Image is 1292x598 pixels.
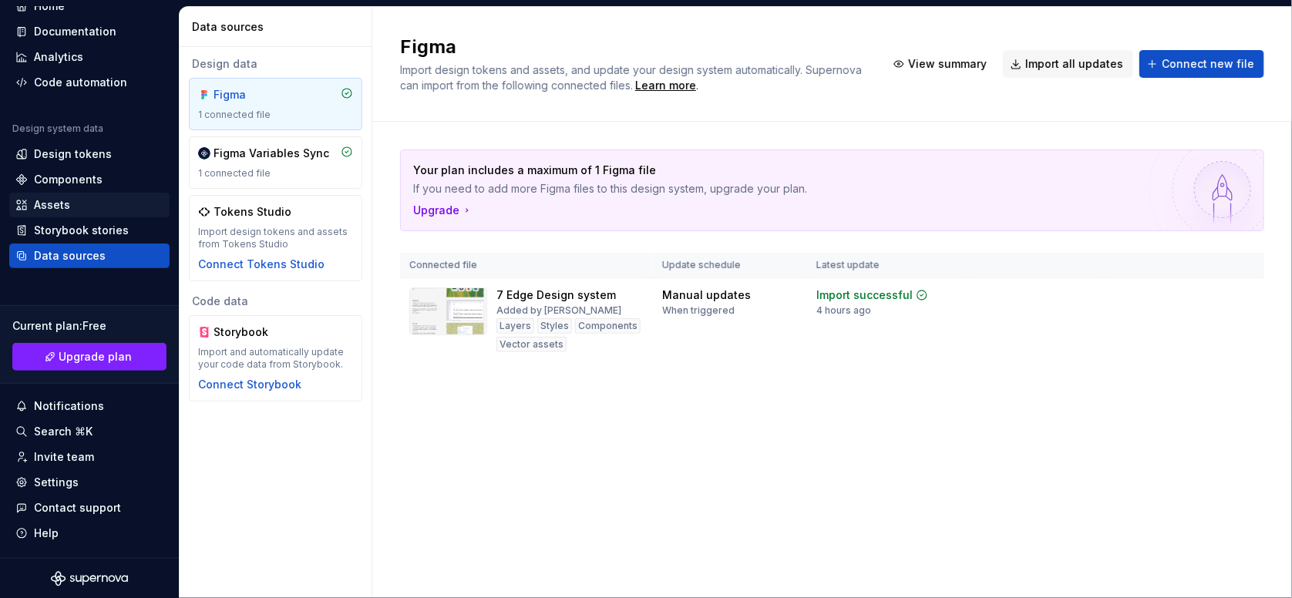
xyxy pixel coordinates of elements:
[34,197,70,213] div: Assets
[34,449,94,465] div: Invite team
[908,56,987,72] span: View summary
[633,80,698,92] span: .
[9,218,170,243] a: Storybook stories
[496,287,616,303] div: 7 Edge Design system
[9,19,170,44] a: Documentation
[653,253,807,278] th: Update schedule
[413,181,1143,197] p: If you need to add more Figma files to this design system, upgrade your plan.
[1003,50,1133,78] button: Import all updates
[198,109,353,121] div: 1 connected file
[198,346,353,371] div: Import and automatically update your code data from Storybook.
[9,445,170,469] a: Invite team
[12,318,167,334] div: Current plan : Free
[413,163,1143,178] p: Your plan includes a maximum of 1 Figma file
[816,287,913,303] div: Import successful
[198,377,301,392] button: Connect Storybook
[34,500,121,516] div: Contact support
[9,142,170,166] a: Design tokens
[34,75,127,90] div: Code automation
[9,70,170,95] a: Code automation
[575,318,641,334] div: Components
[59,349,133,365] span: Upgrade plan
[189,56,362,72] div: Design data
[34,424,93,439] div: Search ⌘K
[635,78,696,93] a: Learn more
[9,45,170,69] a: Analytics
[34,172,103,187] div: Components
[12,343,167,371] button: Upgrade plan
[400,253,653,278] th: Connected file
[198,167,353,180] div: 1 connected file
[1162,56,1254,72] span: Connect new file
[189,195,362,281] a: Tokens StudioImport design tokens and assets from Tokens StudioConnect Tokens Studio
[807,253,967,278] th: Latest update
[9,244,170,268] a: Data sources
[496,304,621,317] div: Added by [PERSON_NAME]
[198,257,325,272] button: Connect Tokens Studio
[189,136,362,189] a: Figma Variables Sync1 connected file
[9,394,170,418] button: Notifications
[34,24,116,39] div: Documentation
[189,294,362,309] div: Code data
[34,49,83,65] div: Analytics
[1025,56,1123,72] span: Import all updates
[400,35,867,59] h2: Figma
[496,337,567,352] div: Vector assets
[662,287,751,303] div: Manual updates
[34,398,104,414] div: Notifications
[214,87,288,102] div: Figma
[9,193,170,217] a: Assets
[413,203,473,218] button: Upgrade
[496,318,534,334] div: Layers
[214,324,288,340] div: Storybook
[662,304,735,317] div: When triggered
[34,526,59,541] div: Help
[886,50,997,78] button: View summary
[9,419,170,444] button: Search ⌘K
[537,318,572,334] div: Styles
[400,63,865,92] span: Import design tokens and assets, and update your design system automatically. Supernova can impor...
[34,475,79,490] div: Settings
[1139,50,1264,78] button: Connect new file
[9,521,170,546] button: Help
[189,315,362,401] a: StorybookImport and automatically update your code data from Storybook.Connect Storybook
[192,19,365,35] div: Data sources
[51,571,128,586] svg: Supernova Logo
[198,226,353,250] div: Import design tokens and assets from Tokens Studio
[34,223,129,238] div: Storybook stories
[214,146,329,161] div: Figma Variables Sync
[34,146,112,162] div: Design tokens
[214,204,291,220] div: Tokens Studio
[9,167,170,192] a: Components
[9,496,170,520] button: Contact support
[9,470,170,495] a: Settings
[189,78,362,130] a: Figma1 connected file
[12,123,103,135] div: Design system data
[816,304,871,317] div: 4 hours ago
[34,248,106,264] div: Data sources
